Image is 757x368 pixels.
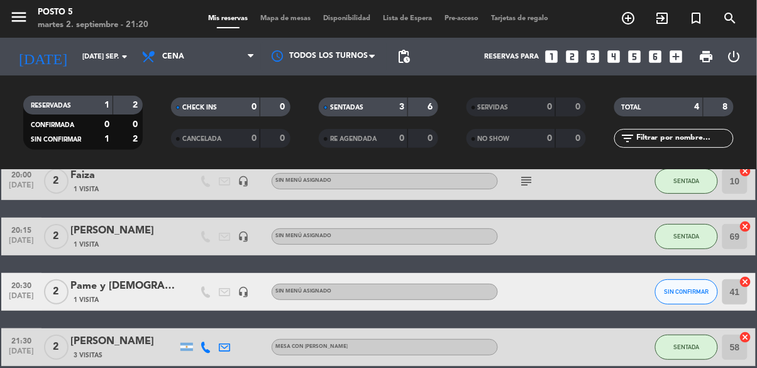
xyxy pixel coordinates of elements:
[318,15,377,22] span: Disponibilidad
[399,134,404,143] strong: 0
[117,49,132,64] i: arrow_drop_down
[399,103,404,111] strong: 3
[238,286,249,298] i: headset_mic
[621,131,636,146] i: filter_list
[238,231,249,242] i: headset_mic
[674,177,700,184] span: SENTADA
[251,103,257,111] strong: 0
[665,288,709,295] span: SIN CONFIRMAR
[104,120,109,129] strong: 0
[478,136,510,142] span: NO SHOW
[695,103,700,111] strong: 4
[647,48,663,65] i: looks_6
[668,48,684,65] i: add_box
[133,135,140,143] strong: 2
[182,136,221,142] span: CANCELADA
[543,48,560,65] i: looks_one
[377,15,439,22] span: Lista de Espera
[255,15,318,22] span: Mapa de mesas
[275,233,331,238] span: Sin menú asignado
[70,333,177,350] div: [PERSON_NAME]
[31,122,74,128] span: CONFIRMADA
[38,19,148,31] div: martes 2. septiembre - 21:20
[605,48,622,65] i: looks_4
[689,11,704,26] i: turned_in_not
[484,53,539,61] span: Reservas para
[104,135,109,143] strong: 1
[585,48,601,65] i: looks_3
[739,276,752,288] i: cancel
[74,240,99,250] span: 1 Visita
[44,224,69,249] span: 2
[547,103,552,111] strong: 0
[6,181,37,196] span: [DATE]
[621,11,636,26] i: add_circle_outline
[44,169,69,194] span: 2
[739,220,752,233] i: cancel
[626,48,643,65] i: looks_5
[575,134,583,143] strong: 0
[162,52,184,61] span: Cena
[6,237,37,251] span: [DATE]
[655,335,718,360] button: SENTADA
[280,134,288,143] strong: 0
[202,15,255,22] span: Mis reservas
[622,104,641,111] span: TOTAL
[575,103,583,111] strong: 0
[31,137,81,143] span: SIN CONFIRMAR
[6,167,37,181] span: 20:00
[6,333,37,347] span: 21:30
[330,104,363,111] span: SENTADAS
[655,11,670,26] i: exit_to_app
[726,49,741,64] i: power_settings_new
[6,277,37,292] span: 20:30
[723,11,738,26] i: search
[428,134,435,143] strong: 0
[9,8,28,26] i: menu
[519,174,534,189] i: subject
[44,335,69,360] span: 2
[238,176,249,187] i: headset_mic
[739,331,752,343] i: cancel
[70,278,177,294] div: Pame y [DEMOGRAPHIC_DATA]
[104,101,109,109] strong: 1
[699,49,714,64] span: print
[9,8,28,31] button: menu
[275,289,331,294] span: Sin menú asignado
[74,184,99,194] span: 1 Visita
[674,233,700,240] span: SENTADA
[655,169,718,194] button: SENTADA
[428,103,435,111] strong: 6
[674,343,700,350] span: SENTADA
[275,178,331,183] span: Sin menú asignado
[74,295,99,305] span: 1 Visita
[655,224,718,249] button: SENTADA
[280,103,288,111] strong: 0
[485,15,555,22] span: Tarjetas de regalo
[38,6,148,19] div: Posto 5
[396,49,411,64] span: pending_actions
[6,347,37,362] span: [DATE]
[44,279,69,304] span: 2
[251,134,257,143] strong: 0
[133,101,140,109] strong: 2
[739,165,752,177] i: cancel
[6,292,37,306] span: [DATE]
[655,279,718,304] button: SIN CONFIRMAR
[70,223,177,239] div: [PERSON_NAME]
[31,103,71,109] span: RESERVADAS
[9,43,76,70] i: [DATE]
[721,38,748,75] div: LOG OUT
[133,120,140,129] strong: 0
[636,131,733,145] input: Filtrar por nombre...
[330,136,377,142] span: RE AGENDADA
[547,134,552,143] strong: 0
[564,48,580,65] i: looks_two
[439,15,485,22] span: Pre-acceso
[74,350,102,360] span: 3 Visitas
[6,222,37,237] span: 20:15
[478,104,509,111] span: SERVIDAS
[182,104,217,111] span: CHECK INS
[275,344,348,349] span: MESA CON [PERSON_NAME]
[723,103,731,111] strong: 8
